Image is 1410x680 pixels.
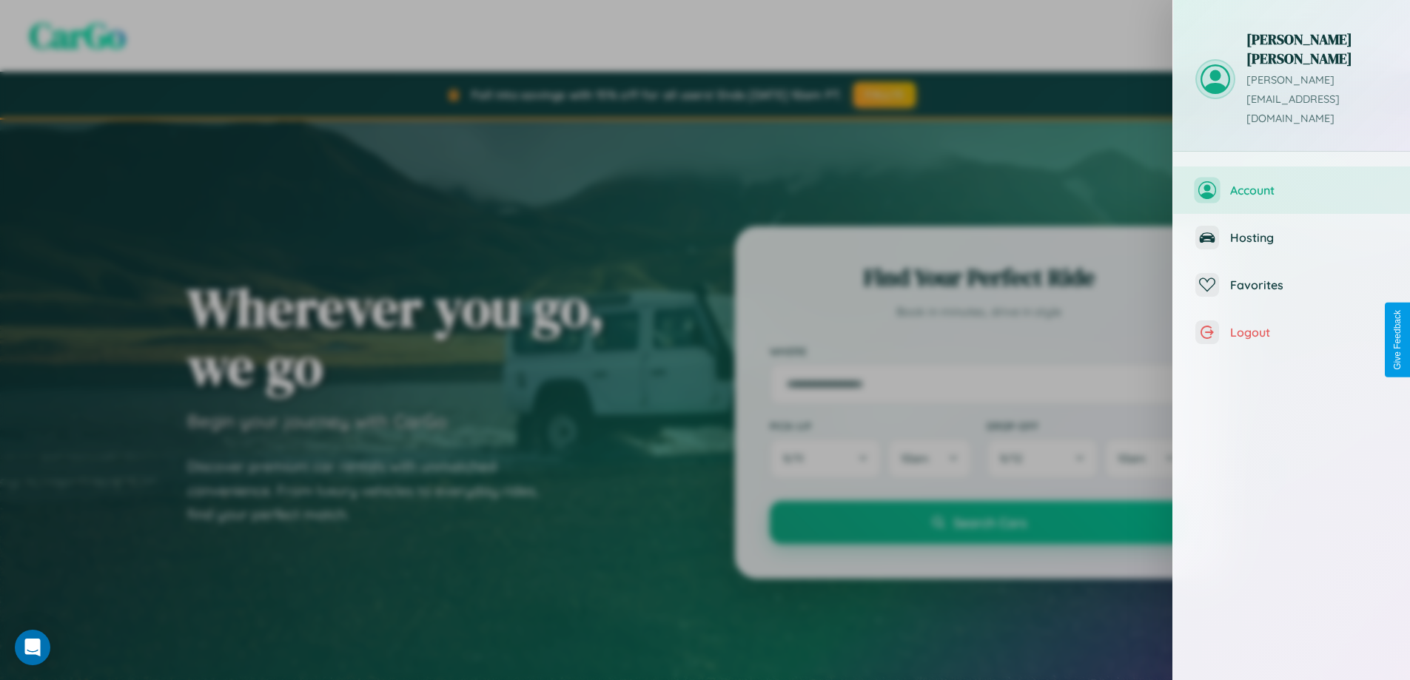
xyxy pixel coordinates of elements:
[1173,166,1410,214] button: Account
[1392,310,1403,370] div: Give Feedback
[1246,71,1388,129] p: [PERSON_NAME][EMAIL_ADDRESS][DOMAIN_NAME]
[15,630,50,665] div: Open Intercom Messenger
[1173,309,1410,356] button: Logout
[1230,230,1388,245] span: Hosting
[1230,325,1388,340] span: Logout
[1230,183,1388,198] span: Account
[1230,277,1388,292] span: Favorites
[1173,261,1410,309] button: Favorites
[1173,214,1410,261] button: Hosting
[1246,30,1388,68] h3: [PERSON_NAME] [PERSON_NAME]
